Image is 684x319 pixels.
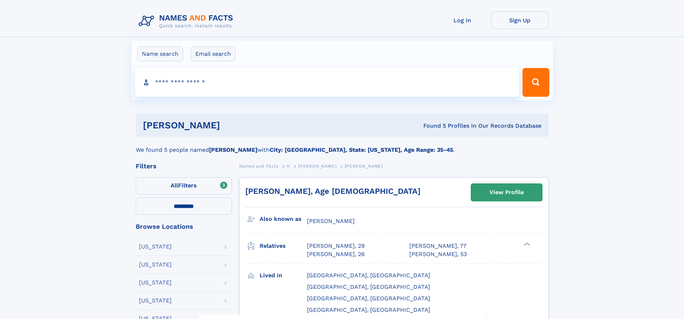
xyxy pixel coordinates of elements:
[522,68,549,97] button: Search Button
[139,244,172,250] div: [US_STATE]
[136,163,232,169] div: Filters
[307,242,365,250] a: [PERSON_NAME], 29
[307,218,355,224] span: [PERSON_NAME]
[209,146,257,153] b: [PERSON_NAME]
[270,146,453,153] b: City: [GEOGRAPHIC_DATA], State: [US_STATE], Age Range: 35-45
[471,184,542,201] a: View Profile
[139,298,172,304] div: [US_STATE]
[287,161,290,170] a: H
[137,46,183,61] label: Name search
[260,240,307,252] h3: Relatives
[345,164,383,169] span: [PERSON_NAME]
[409,250,467,258] a: [PERSON_NAME], 53
[307,283,430,290] span: [GEOGRAPHIC_DATA], [GEOGRAPHIC_DATA]
[136,137,549,154] div: We found 5 people named with .
[260,213,307,225] h3: Also known as
[434,12,491,29] a: Log In
[298,161,336,170] a: [PERSON_NAME]
[136,223,232,230] div: Browse Locations
[143,121,322,130] h1: [PERSON_NAME]
[136,12,239,31] img: Logo Names and Facts
[139,280,172,286] div: [US_STATE]
[307,272,430,279] span: [GEOGRAPHIC_DATA], [GEOGRAPHIC_DATA]
[307,295,430,302] span: [GEOGRAPHIC_DATA], [GEOGRAPHIC_DATA]
[171,182,178,189] span: All
[287,164,290,169] span: H
[298,164,336,169] span: [PERSON_NAME]
[491,12,549,29] a: Sign Up
[307,250,365,258] a: [PERSON_NAME], 26
[260,269,307,282] h3: Lived in
[139,262,172,268] div: [US_STATE]
[245,187,420,196] a: [PERSON_NAME], Age [DEMOGRAPHIC_DATA]
[322,122,541,130] div: Found 5 Profiles In Our Records Database
[489,184,524,201] div: View Profile
[522,242,531,247] div: ❯
[239,161,279,170] a: Names and Facts
[191,46,236,61] label: Email search
[136,177,232,195] label: Filters
[307,306,430,313] span: [GEOGRAPHIC_DATA], [GEOGRAPHIC_DATA]
[409,242,466,250] a: [PERSON_NAME], 77
[135,68,520,97] input: search input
